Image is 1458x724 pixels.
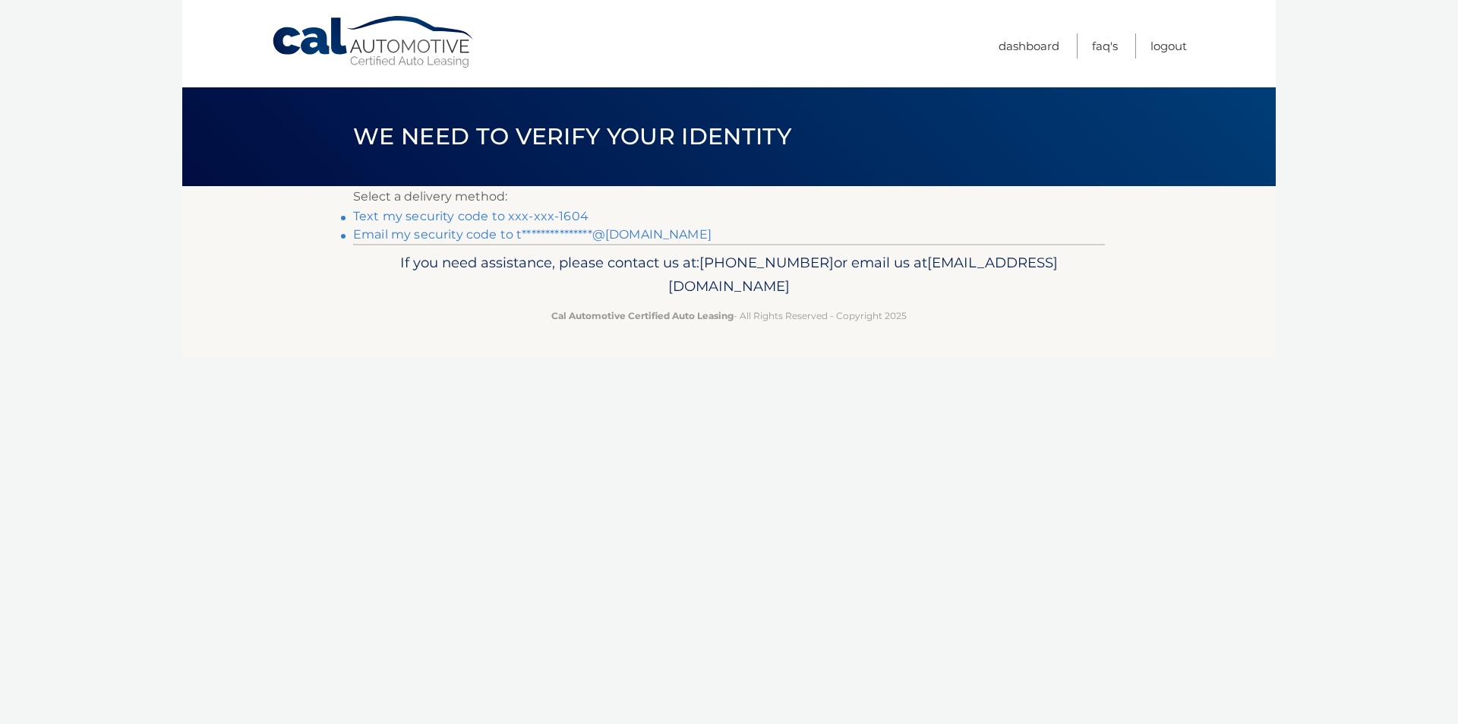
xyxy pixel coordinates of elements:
[699,254,834,271] span: [PHONE_NUMBER]
[363,251,1095,299] p: If you need assistance, please contact us at: or email us at
[353,186,1105,207] p: Select a delivery method:
[1150,33,1187,58] a: Logout
[363,308,1095,324] p: - All Rights Reserved - Copyright 2025
[353,209,589,223] a: Text my security code to xxx-xxx-1604
[271,15,476,69] a: Cal Automotive
[353,122,791,150] span: We need to verify your identity
[551,310,734,321] strong: Cal Automotive Certified Auto Leasing
[999,33,1059,58] a: Dashboard
[1092,33,1118,58] a: FAQ's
